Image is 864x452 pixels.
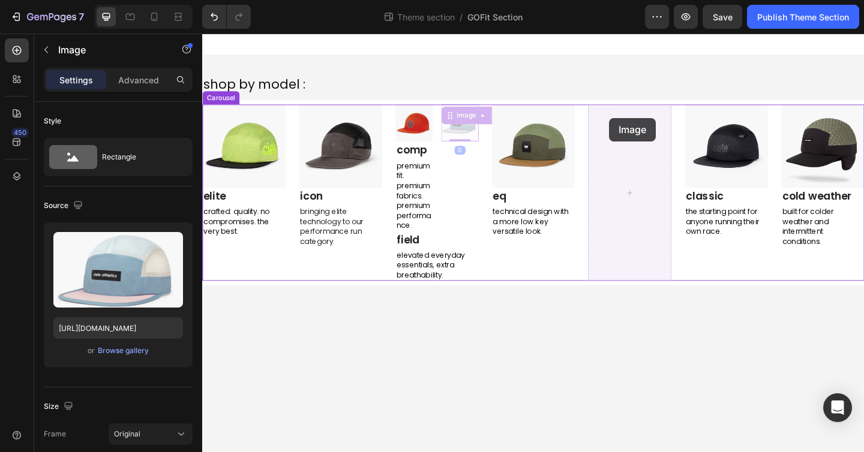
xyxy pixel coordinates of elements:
div: Source [44,198,85,214]
span: Save [713,12,733,22]
div: Open Intercom Messenger [823,393,852,422]
div: Style [44,116,61,126]
input: https://example.com/image.jpg [53,317,183,339]
button: Browse gallery [97,345,149,357]
button: 7 [5,5,89,29]
button: Original [109,423,193,445]
span: Original [114,429,140,439]
div: Size [44,399,76,415]
button: Publish Theme Section [747,5,859,29]
span: or [88,343,95,358]
label: Frame [44,429,66,439]
img: preview-image [53,232,183,308]
span: GOFit Section [467,11,523,23]
p: Settings [59,74,93,86]
div: Undo/Redo [202,5,251,29]
div: Publish Theme Section [757,11,849,23]
p: 7 [79,10,84,24]
p: Advanced [118,74,159,86]
p: Image [58,43,160,57]
div: Browse gallery [98,345,149,356]
div: Rectangle [102,143,175,171]
span: Theme section [395,11,457,23]
iframe: Design area [202,34,864,452]
div: 450 [11,128,29,137]
button: Save [703,5,742,29]
span: / [460,11,463,23]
